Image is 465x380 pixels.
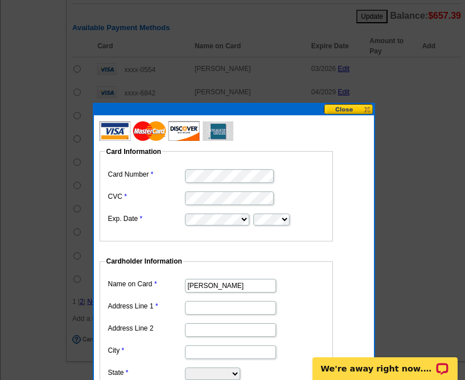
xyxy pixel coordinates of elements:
[100,121,233,141] img: acceptedCards.gif
[108,301,184,311] label: Address Line 1
[108,323,184,333] label: Address Line 2
[108,169,184,179] label: Card Number
[108,214,184,224] label: Exp. Date
[105,256,183,266] legend: Cardholder Information
[108,368,184,378] label: State
[108,345,184,356] label: City
[108,279,184,289] label: Name on Card
[108,191,184,202] label: CVC
[305,344,465,380] iframe: LiveChat chat widget
[105,147,163,157] legend: Card Information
